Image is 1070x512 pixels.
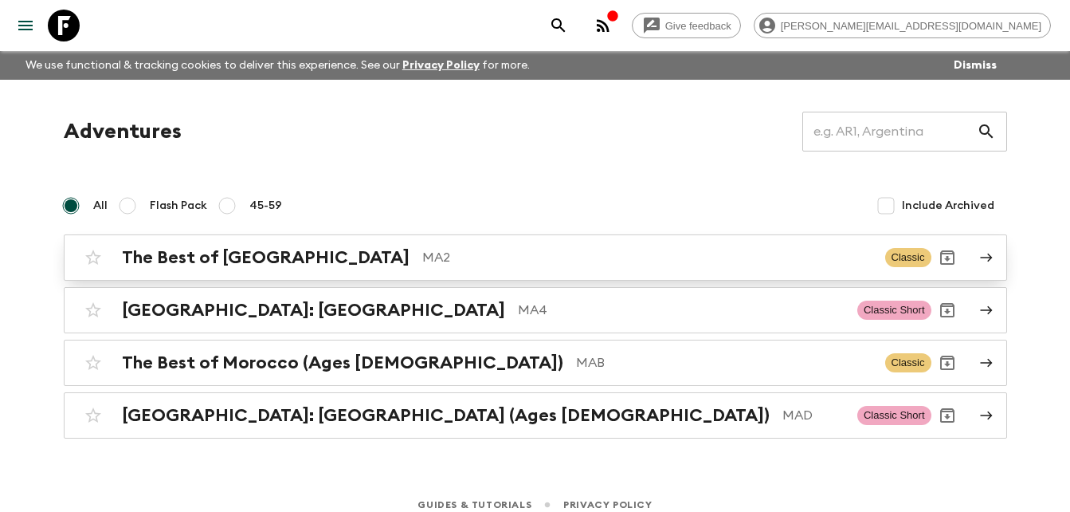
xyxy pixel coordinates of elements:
[518,301,845,320] p: MA4
[931,242,963,274] button: Archive
[931,400,963,431] button: Archive
[657,20,740,32] span: Give feedback
[64,116,182,148] h1: Adventures
[150,198,207,214] span: Flash Pack
[122,405,770,426] h2: [GEOGRAPHIC_DATA]: [GEOGRAPHIC_DATA] (Ages [DEMOGRAPHIC_DATA])
[64,340,1007,386] a: The Best of Morocco (Ages [DEMOGRAPHIC_DATA])MABClassicArchive
[857,406,931,425] span: Classic Short
[782,406,845,425] p: MAD
[772,20,1050,32] span: [PERSON_NAME][EMAIL_ADDRESS][DOMAIN_NAME]
[931,294,963,326] button: Archive
[122,300,505,321] h2: [GEOGRAPHIC_DATA]: [GEOGRAPHIC_DATA]
[950,54,1001,77] button: Dismiss
[857,301,931,320] span: Classic Short
[64,287,1007,333] a: [GEOGRAPHIC_DATA]: [GEOGRAPHIC_DATA]MA4Classic ShortArchive
[902,198,994,214] span: Include Archived
[422,248,872,267] p: MA2
[122,247,410,268] h2: The Best of [GEOGRAPHIC_DATA]
[64,234,1007,281] a: The Best of [GEOGRAPHIC_DATA]MA2ClassicArchive
[10,10,41,41] button: menu
[576,353,872,372] p: MAB
[402,60,480,71] a: Privacy Policy
[543,10,574,41] button: search adventures
[122,352,563,373] h2: The Best of Morocco (Ages [DEMOGRAPHIC_DATA])
[19,51,536,80] p: We use functional & tracking cookies to deliver this experience. See our for more.
[885,353,931,372] span: Classic
[885,248,931,267] span: Classic
[931,347,963,379] button: Archive
[64,392,1007,439] a: [GEOGRAPHIC_DATA]: [GEOGRAPHIC_DATA] (Ages [DEMOGRAPHIC_DATA])MADClassic ShortArchive
[249,198,282,214] span: 45-59
[93,198,108,214] span: All
[802,109,977,154] input: e.g. AR1, Argentina
[754,13,1051,38] div: [PERSON_NAME][EMAIL_ADDRESS][DOMAIN_NAME]
[632,13,741,38] a: Give feedback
